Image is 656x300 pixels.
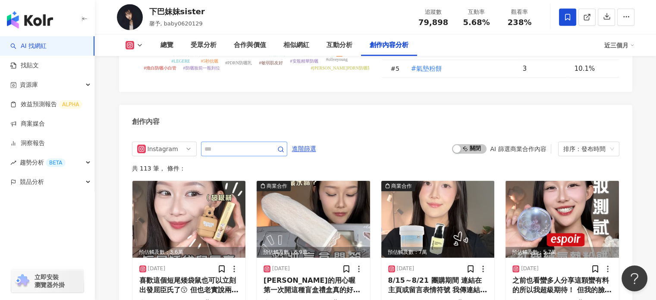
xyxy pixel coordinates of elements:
div: post-image預估觸及數：3.6萬 [132,181,246,258]
tspan: #煥白防曬小白管 [144,66,176,70]
div: 商業合作 [267,182,287,190]
div: 預估觸及數：3.6萬 [132,247,246,258]
div: post-image預估觸及數：5.7萬 [505,181,619,258]
img: logo [7,11,53,28]
tspan: #敏弱肌友好 [259,60,282,65]
img: chrome extension [14,274,31,288]
td: 10.1% [568,60,619,78]
span: 5.68% [463,18,490,27]
a: searchAI 找網紅 [10,42,47,51]
span: 立即安裝 瀏覽器外掛 [35,273,65,289]
span: rise [10,160,16,166]
div: post-image商業合作預估觸及數：7萬 [381,181,495,258]
div: 3 [523,64,568,73]
div: 之前也看蠻多人分享這顆蠻有料的所以我超級期待！ 但我的臉真的很搞怪！討厭！對韓國氣墊很有偏見：（ 我的臉：偏乾 給你們參考看看效果 #espoir #紅絲絨 #氣墊 #測試 [512,276,612,295]
img: post-image [381,181,495,258]
tspan: #LEGERE [171,59,190,63]
span: 進階篩選 [292,142,316,156]
div: 8/15～8/21 團購期間 連結在主頁或留言表情符號 我傳連結給你 頭跟臉是同一張皮膚 臉都需要去角質了 為什麼頭不用？ 這陣子天氣真的熱爆我每次只要到夏天 頭不出意外就是油又塌 每次美美出門... [388,276,488,295]
div: [DATE] [521,265,539,272]
tspan: #oliveyoung [326,57,348,62]
div: BETA [46,158,66,167]
div: 喜歡這個短尾矮袋鼠也可以立刻出發屈臣氏了😗 但也老實說兩個東西用起來都普通普通的 可是造型可愛我根本不在乎 #dinotaeng #quokka #護唇膏 [139,276,239,295]
span: 資源庫 [20,75,38,95]
span: 238% [508,18,532,27]
div: 排序：發布時間 [563,142,606,156]
tspan: #防曬妝前一瓶到位 [183,66,220,70]
div: [PERSON_NAME]的用心喔 第一次開這種盲盒禮盒真的好好玩喔 @redchamber_cn 看我在開箱就知道要隨機送小禮物給你們 隨便留言就好但不要只給我留一個❤️一律跳過哈哈 8/19... [264,276,363,295]
tspan: #PDRN防曬乳 [225,60,252,65]
div: 合作與價值 [234,40,266,51]
button: 進階篩選 [292,142,317,155]
img: post-image [505,181,619,258]
td: #氣墊粉餅 [404,60,516,78]
div: 商業合作 [391,182,412,190]
div: 預估觸及數：7萬 [381,247,495,258]
div: 受眾分析 [191,40,217,51]
img: post-image [132,181,246,258]
div: [DATE] [148,265,166,272]
div: 互動分析 [326,40,352,51]
span: 79,898 [418,18,448,27]
div: 總覽 [160,40,173,51]
span: #氣墊粉餅 [411,64,443,73]
div: 創作內容 [132,117,160,126]
div: 相似網紅 [283,40,309,51]
img: KOL Avatar [117,4,143,30]
div: [DATE] [272,265,290,272]
tspan: #安瓶精華防曬 [290,59,318,63]
a: 商案媒合 [10,120,45,128]
div: 預估觸及數：6.9萬 [257,247,370,258]
div: 下巴妹妹sister [149,6,205,17]
div: # 5 [391,64,404,73]
span: 趨勢分析 [20,153,66,172]
div: 近三個月 [604,38,634,52]
a: chrome extension立即安裝 瀏覽器外掛 [11,269,84,293]
a: 找貼文 [10,61,39,70]
span: 競品分析 [20,172,44,192]
div: 觀看率 [503,8,536,16]
span: 馨予, baby0620129 [149,20,203,27]
div: 共 113 筆 ， 條件： [132,165,619,172]
div: 創作內容分析 [370,40,408,51]
tspan: #[PERSON_NAME]PDRN防曬乳 [311,66,371,70]
tspan: #5秒抗曬 [201,59,218,63]
div: 10.1% [574,64,611,73]
a: 效益預測報告ALPHA [10,100,82,109]
a: 洞察報告 [10,139,45,148]
div: post-image商業合作預估觸及數：6.9萬 [257,181,370,258]
div: 互動率 [460,8,493,16]
div: 預估觸及數：5.7萬 [505,247,619,258]
button: #氣墊粉餅 [411,60,443,77]
iframe: Help Scout Beacon - Open [621,265,647,291]
div: AI 篩選商業合作內容 [490,145,546,152]
div: 追蹤數 [417,8,450,16]
div: Instagram [148,142,176,156]
div: [DATE] [397,265,414,272]
img: post-image [257,181,370,258]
